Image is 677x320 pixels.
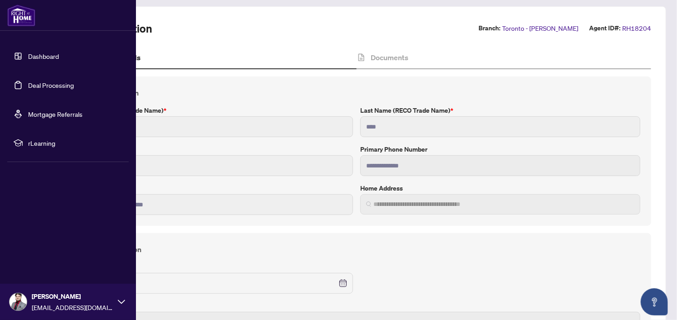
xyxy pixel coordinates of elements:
[73,183,353,193] label: E-mail Address
[28,110,82,118] a: Mortgage Referrals
[589,23,620,33] label: Agent ID#:
[502,23,578,33] span: Toronto - [PERSON_NAME]
[622,23,651,33] span: RH18204
[73,301,640,311] label: Gender
[73,144,353,154] label: Legal Name
[73,87,640,98] h4: Contact Information
[32,302,113,312] span: [EMAIL_ADDRESS][DOMAIN_NAME]
[360,183,640,193] label: Home Address
[10,293,27,310] img: Profile Icon
[73,262,353,272] label: Date of Birth
[641,288,668,315] button: Open asap
[28,52,59,60] a: Dashboard
[28,138,122,148] span: rLearning
[73,105,353,115] label: First Name (RECO Trade Name)
[371,52,408,63] h4: Documents
[366,201,372,207] img: search_icon
[28,81,74,89] a: Deal Processing
[73,244,640,255] h4: Personal Information
[32,291,113,301] span: [PERSON_NAME]
[7,5,35,26] img: logo
[360,105,640,115] label: Last Name (RECO Trade Name)
[479,23,500,33] label: Branch:
[360,144,640,154] label: Primary Phone Number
